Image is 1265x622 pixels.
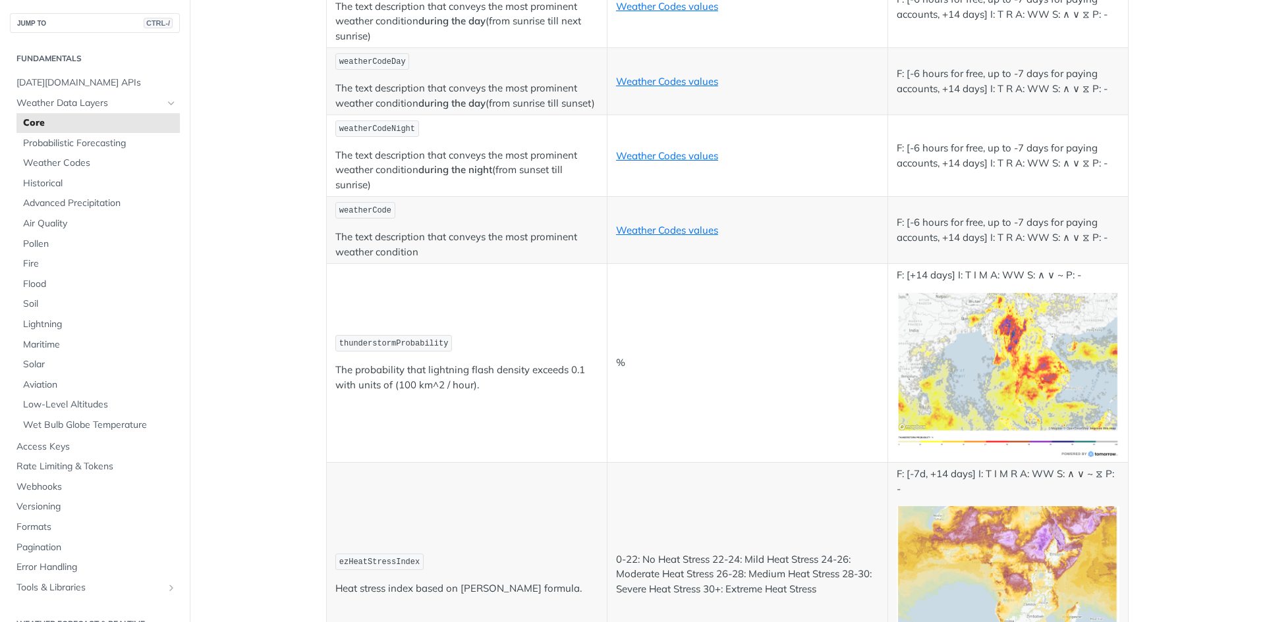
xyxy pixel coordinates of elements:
[16,315,180,334] a: Lightning
[897,268,1119,283] p: F: [+14 days] I: T I M A: WW S: ∧ ∨ ~ P: -
[23,318,177,331] span: Lightning
[16,440,177,454] span: Access Keys
[144,18,173,28] span: CTRL-/
[339,339,449,348] span: thunderstormProbability
[10,457,180,477] a: Rate Limiting & Tokens
[335,581,598,596] p: Heat stress index based on [PERSON_NAME] formula.
[16,521,177,534] span: Formats
[23,137,177,150] span: Probabilistic Forecasting
[23,177,177,190] span: Historical
[16,355,180,375] a: Solar
[23,298,177,311] span: Soil
[335,363,598,392] p: The probability that lightning flash density exceeds 0.1 with units of (100 km^2 / hour).
[418,14,486,27] strong: during the day
[16,274,180,294] a: Flood
[16,174,180,194] a: Historical
[10,93,180,113] a: Weather Data LayersHide subpages for Weather Data Layers
[23,217,177,230] span: Air Quality
[23,157,177,170] span: Weather Codes
[897,368,1119,380] span: Expand image
[616,149,718,162] a: Weather Codes values
[897,66,1119,96] p: F: [-6 hours for free, up to -7 days for paying accounts, +14 days] I: T R A: WW S: ∧ ∨ ⧖ P: -
[897,215,1119,245] p: F: [-6 hours for free, up to -7 days for paying accounts, +14 days] I: T R A: WW S: ∧ ∨ ⧖ P: -
[10,13,180,33] button: JUMP TOCTRL-/
[10,517,180,537] a: Formats
[897,467,1119,496] p: F: [-7d, +14 days] I: T I M R A: WW S: ∧ ∨ ~ ⧖ P: -
[16,97,163,110] span: Weather Data Layers
[16,541,177,554] span: Pagination
[616,552,879,597] p: 0-22: No Heat Stress 22-24: Mild Heat Stress 24-26: Moderate Heat Stress 26-28: Medium Heat Stres...
[166,98,177,109] button: Hide subpages for Weather Data Layers
[23,358,177,371] span: Solar
[166,583,177,593] button: Show subpages for Tools & Libraries
[335,230,598,259] p: The text description that conveys the most prominent weather condition
[23,398,177,411] span: Low-Level Altitudes
[335,148,598,193] p: The text description that conveys the most prominent weather condition (from sunset till sunrise)
[897,141,1119,170] p: F: [-6 hours for free, up to -7 days for paying accounts, +14 days] I: T R A: WW S: ∧ ∨ ⧖ P: -
[16,375,180,395] a: Aviation
[16,153,180,173] a: Weather Codes
[616,75,718,88] a: Weather Codes values
[23,419,177,432] span: Wet Bulb Globe Temperature
[23,238,177,251] span: Pollen
[16,335,180,355] a: Maritime
[616,355,879,371] p: %
[335,81,598,111] p: The text description that conveys the most prominent weather condition (from sunrise till sunset)
[16,460,177,473] span: Rate Limiting & Tokens
[418,97,486,109] strong: during the day
[16,561,177,574] span: Error Handling
[16,395,180,415] a: Low-Level Altitudes
[16,500,177,513] span: Versioning
[339,206,391,215] span: weatherCode
[23,257,177,271] span: Fire
[23,197,177,210] span: Advanced Precipitation
[897,586,1119,599] span: Expand image
[339,557,420,567] span: ezHeatStressIndex
[16,480,177,494] span: Webhooks
[10,477,180,497] a: Webhooks
[10,497,180,517] a: Versioning
[16,294,180,314] a: Soil
[23,278,177,291] span: Flood
[616,224,718,236] a: Weather Codes values
[16,134,180,153] a: Probabilistic Forecasting
[10,557,180,577] a: Error Handling
[16,415,180,435] a: Wet Bulb Globe Temperature
[23,117,177,130] span: Core
[10,538,180,557] a: Pagination
[16,113,180,133] a: Core
[418,163,492,176] strong: during the night
[16,76,177,90] span: [DATE][DOMAIN_NAME] APIs
[10,73,180,93] a: [DATE][DOMAIN_NAME] APIs
[16,214,180,234] a: Air Quality
[10,578,180,598] a: Tools & LibrariesShow subpages for Tools & Libraries
[339,57,406,66] span: weatherCodeDay
[16,194,180,213] a: Advanced Precipitation
[10,53,180,65] h2: Fundamentals
[16,234,180,254] a: Pollen
[16,254,180,274] a: Fire
[23,378,177,392] span: Aviation
[16,581,163,594] span: Tools & Libraries
[10,437,180,457] a: Access Keys
[339,124,415,134] span: weatherCodeNight
[23,338,177,351] span: Maritime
